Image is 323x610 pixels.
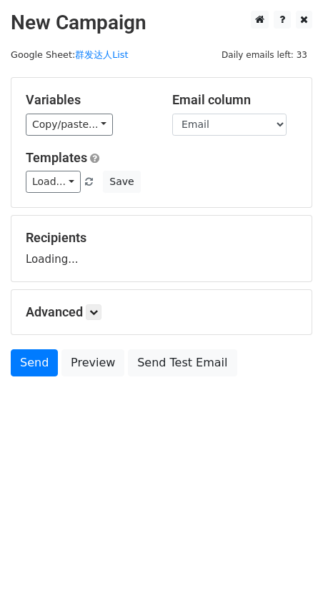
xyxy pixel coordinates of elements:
[11,49,128,60] small: Google Sheet:
[217,49,312,60] a: Daily emails left: 33
[26,230,297,267] div: Loading...
[217,47,312,63] span: Daily emails left: 33
[26,92,151,108] h5: Variables
[103,171,140,193] button: Save
[11,11,312,35] h2: New Campaign
[128,349,237,376] a: Send Test Email
[26,171,81,193] a: Load...
[61,349,124,376] a: Preview
[11,349,58,376] a: Send
[75,49,128,60] a: 群发达人List
[26,150,87,165] a: Templates
[26,114,113,136] a: Copy/paste...
[26,304,297,320] h5: Advanced
[26,230,297,246] h5: Recipients
[172,92,297,108] h5: Email column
